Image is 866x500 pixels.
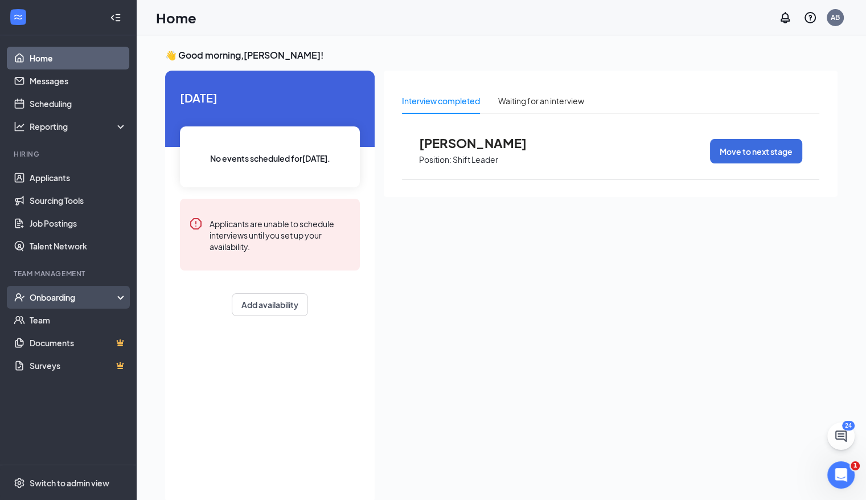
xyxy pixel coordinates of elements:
span: No events scheduled for [DATE] . [210,152,330,165]
p: Shift Leader [453,154,498,165]
div: Team Management [14,269,125,278]
a: Messages [30,69,127,92]
div: Waiting for an interview [498,95,584,107]
a: SurveysCrown [30,354,127,377]
svg: Collapse [110,12,121,23]
svg: Error [189,217,203,231]
iframe: Intercom live chat [827,461,855,489]
svg: UserCheck [14,292,25,303]
a: Applicants [30,166,127,189]
a: Talent Network [30,235,127,257]
svg: WorkstreamLogo [13,11,24,23]
span: [PERSON_NAME] [419,136,544,150]
svg: Notifications [778,11,792,24]
svg: Settings [14,477,25,489]
svg: ChatActive [834,429,848,443]
span: [DATE] [180,89,360,106]
a: Sourcing Tools [30,189,127,212]
div: Switch to admin view [30,477,109,489]
div: AB [831,13,840,22]
div: 24 [842,421,855,431]
button: ChatActive [827,423,855,450]
svg: Analysis [14,121,25,132]
button: Move to next stage [710,139,802,163]
svg: QuestionInfo [803,11,817,24]
div: Hiring [14,149,125,159]
a: Team [30,309,127,331]
div: Reporting [30,121,128,132]
a: Scheduling [30,92,127,115]
h3: 👋 Good morning, [PERSON_NAME] ! [165,49,838,62]
button: Add availability [232,293,308,316]
span: 1 [851,461,860,470]
a: Job Postings [30,212,127,235]
a: DocumentsCrown [30,331,127,354]
p: Position: [419,154,452,165]
h1: Home [156,8,196,27]
a: Home [30,47,127,69]
div: Onboarding [30,292,117,303]
div: Applicants are unable to schedule interviews until you set up your availability. [210,217,351,252]
div: Interview completed [402,95,480,107]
